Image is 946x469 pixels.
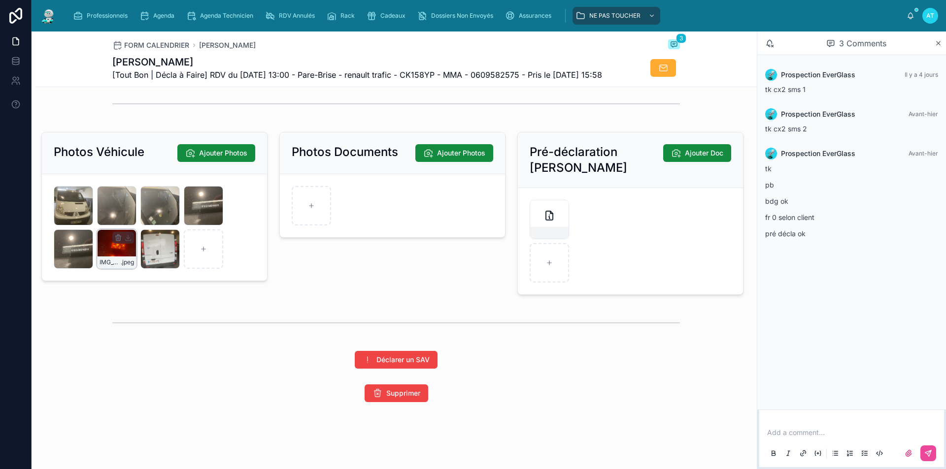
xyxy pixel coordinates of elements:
span: Déclarer un SAV [376,355,430,365]
span: Cadeaux [380,12,405,20]
a: FORM CALENDRIER [112,40,189,50]
div: scrollable content [65,5,907,27]
span: Prospection EverGlass [781,109,855,119]
h2: Photos Véhicule [54,144,144,160]
span: Dossiers Non Envoyés [431,12,493,20]
h1: [PERSON_NAME] [112,55,602,69]
span: FORM CALENDRIER [124,40,189,50]
span: Agenda Technicien [200,12,253,20]
a: [PERSON_NAME] [199,40,256,50]
a: RDV Annulés [262,7,322,25]
p: fr 0 selon client [765,212,938,222]
button: Ajouter Doc [663,144,731,162]
span: tk cx2 sms 1 [765,85,806,94]
button: Ajouter Photos [177,144,255,162]
a: Professionnels [70,7,135,25]
button: Supprimer [365,384,428,402]
a: Dossiers Non Envoyés [414,7,500,25]
span: RDV Annulés [279,12,315,20]
a: Agenda [136,7,181,25]
span: tk cx2 sms 2 [765,125,807,133]
a: Cadeaux [364,7,412,25]
a: Rack [324,7,362,25]
span: .jpeg [121,258,134,266]
span: Prospection EverGlass [781,70,855,80]
span: Supprimer [386,388,420,398]
span: Avant-hier [909,150,938,157]
span: Ajouter Photos [437,148,485,158]
span: [Tout Bon | Décla à Faire] RDV du [DATE] 13:00 - Pare-Brise - renault trafic - CK158YP - MMA - 06... [112,69,602,81]
span: Ajouter Doc [685,148,723,158]
span: NE PAS TOUCHER [589,12,641,20]
span: Avant-hier [909,110,938,118]
span: Professionnels [87,12,128,20]
span: Assurances [519,12,551,20]
span: Agenda [153,12,174,20]
span: 3 [676,33,686,43]
span: Ajouter Photos [199,148,247,158]
p: pré décla ok [765,228,938,239]
button: Déclarer un SAV [355,351,438,369]
img: App logo [39,8,57,24]
a: Assurances [502,7,558,25]
button: 3 [668,39,680,51]
a: NE PAS TOUCHER [573,7,660,25]
span: IMG_0429 [100,258,121,266]
span: Il y a 4 jours [905,71,938,78]
span: Rack [340,12,355,20]
p: tk [765,163,938,174]
span: AT [926,12,934,20]
p: bdg ok [765,196,938,206]
h2: Photos Documents [292,144,398,160]
button: Ajouter Photos [415,144,493,162]
span: Prospection EverGlass [781,149,855,158]
a: Agenda Technicien [183,7,260,25]
span: 3 Comments [839,37,886,49]
h2: Pré-déclaration [PERSON_NAME] [530,144,663,176]
p: pb [765,180,938,190]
